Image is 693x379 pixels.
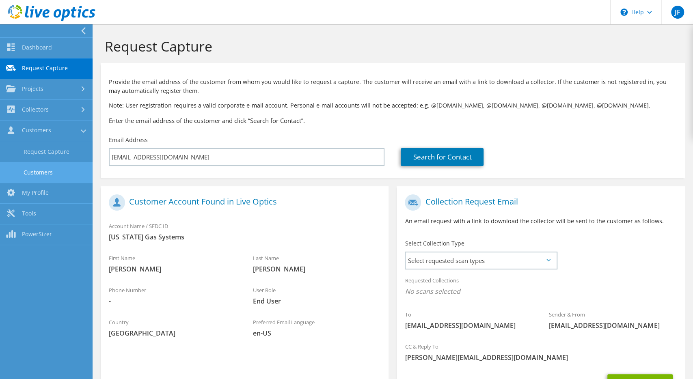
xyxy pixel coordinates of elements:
span: Select requested scan types [406,252,556,269]
span: [EMAIL_ADDRESS][DOMAIN_NAME] [405,321,533,330]
p: Provide the email address of the customer from whom you would like to request a capture. The cust... [109,78,677,95]
div: Phone Number [101,282,245,310]
h3: Enter the email address of the customer and click “Search for Contact”. [109,116,677,125]
h1: Collection Request Email [405,194,672,211]
a: Search for Contact [401,148,484,166]
label: Select Collection Type [405,239,464,248]
p: An email request with a link to download the collector will be sent to the customer as follows. [405,217,676,226]
h1: Customer Account Found in Live Optics [109,194,376,211]
div: First Name [101,250,245,278]
span: [PERSON_NAME] [109,265,237,273]
div: Country [101,314,245,342]
span: [EMAIL_ADDRESS][DOMAIN_NAME] [549,321,677,330]
div: Requested Collections [397,272,684,302]
span: - [109,297,237,306]
div: User Role [245,282,389,310]
span: End User [253,297,381,306]
span: [PERSON_NAME] [253,265,381,273]
span: [PERSON_NAME][EMAIL_ADDRESS][DOMAIN_NAME] [405,353,676,362]
span: [US_STATE] Gas Systems [109,233,380,241]
div: Sender & From [541,306,685,334]
span: en-US [253,329,381,338]
svg: \n [620,9,628,16]
div: Last Name [245,250,389,278]
p: Note: User registration requires a valid corporate e-mail account. Personal e-mail accounts will ... [109,101,677,110]
div: To [397,306,541,334]
span: JF [671,6,684,19]
span: No scans selected [405,287,676,296]
div: Preferred Email Language [245,314,389,342]
div: CC & Reply To [397,338,684,366]
div: Account Name / SFDC ID [101,217,389,245]
label: Email Address [109,136,148,144]
span: [GEOGRAPHIC_DATA] [109,329,237,338]
h1: Request Capture [105,38,677,55]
